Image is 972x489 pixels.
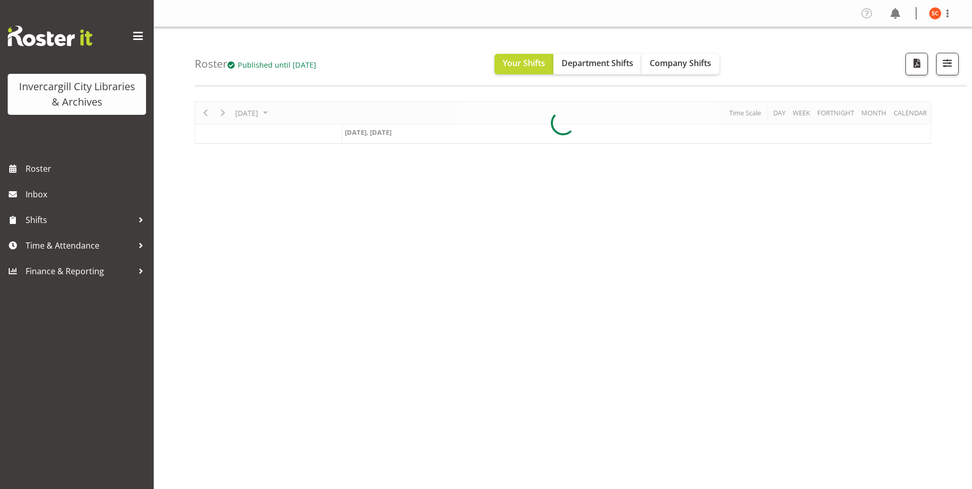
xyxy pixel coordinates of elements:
[494,54,553,74] button: Your Shifts
[228,59,316,70] span: Published until [DATE]
[26,263,133,279] span: Finance & Reporting
[8,26,92,46] img: Rosterit website logo
[553,54,642,74] button: Department Shifts
[26,161,149,176] span: Roster
[18,79,136,110] div: Invercargill City Libraries & Archives
[26,212,133,228] span: Shifts
[905,53,928,75] button: Download a PDF of the roster for the current day
[26,187,149,202] span: Inbox
[562,57,633,69] span: Department Shifts
[26,238,133,253] span: Time & Attendance
[195,58,316,70] h4: Roster
[503,57,545,69] span: Your Shifts
[650,57,711,69] span: Company Shifts
[929,7,941,19] img: serena-casey11690.jpg
[936,53,959,75] button: Filter Shifts
[642,54,719,74] button: Company Shifts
